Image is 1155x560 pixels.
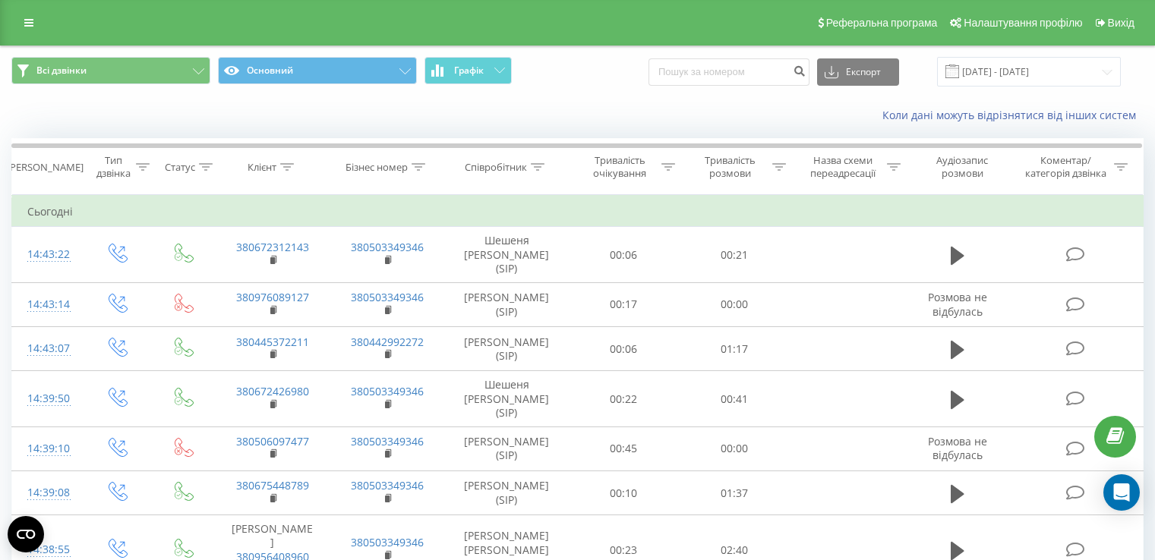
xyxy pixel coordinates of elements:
[582,154,658,180] div: Тривалість очікування
[569,282,679,326] td: 00:17
[27,384,68,414] div: 14:39:50
[8,516,44,552] button: Open CMP widget
[679,282,789,326] td: 00:00
[27,240,68,269] div: 14:43:22
[679,227,789,283] td: 00:21
[12,197,1144,227] td: Сьогодні
[882,108,1144,122] a: Коли дані можуть відрізнятися вiд інших систем
[236,478,309,492] a: 380675448789
[445,327,569,371] td: [PERSON_NAME] (SIP)
[236,240,309,254] a: 380672312143
[236,434,309,448] a: 380506097477
[817,58,899,86] button: Експорт
[248,161,276,174] div: Клієнт
[1103,474,1140,511] div: Open Intercom Messenger
[928,290,987,318] span: Розмова не відбулась
[445,282,569,326] td: [PERSON_NAME] (SIP)
[27,434,68,464] div: 14:39:10
[351,290,424,304] a: 380503349346
[569,426,679,470] td: 00:45
[351,434,424,448] a: 380503349346
[569,327,679,371] td: 00:06
[27,478,68,508] div: 14:39:08
[11,57,210,84] button: Всі дзвінки
[569,227,679,283] td: 00:06
[679,471,789,515] td: 01:37
[679,371,789,427] td: 00:41
[569,471,679,515] td: 00:10
[351,478,424,492] a: 380503349346
[351,384,424,398] a: 380503349346
[165,161,195,174] div: Статус
[679,327,789,371] td: 01:17
[27,290,68,319] div: 14:43:14
[803,154,883,180] div: Назва схеми переадресації
[649,58,809,86] input: Пошук за номером
[445,371,569,427] td: Шешеня [PERSON_NAME] (SIP)
[445,227,569,283] td: Шешеня [PERSON_NAME] (SIP)
[693,154,768,180] div: Тривалість розмови
[236,384,309,398] a: 380672426980
[346,161,408,174] div: Бізнес номер
[236,335,309,349] a: 380445372211
[928,434,987,462] span: Розмова не відбулась
[454,65,484,76] span: Графік
[218,57,417,84] button: Основний
[465,161,527,174] div: Співробітник
[918,154,1007,180] div: Аудіозапис розмови
[1108,17,1134,29] span: Вихід
[445,426,569,470] td: [PERSON_NAME] (SIP)
[826,17,938,29] span: Реферальна програма
[569,371,679,427] td: 00:22
[36,64,87,77] span: Всі дзвінки
[964,17,1082,29] span: Налаштування профілю
[424,57,512,84] button: Графік
[27,334,68,363] div: 14:43:07
[351,535,424,549] a: 380503349346
[351,335,424,349] a: 380442992272
[7,161,84,174] div: [PERSON_NAME]
[1021,154,1110,180] div: Коментар/категорія дзвінка
[679,426,789,470] td: 00:00
[351,240,424,254] a: 380503349346
[445,471,569,515] td: [PERSON_NAME] (SIP)
[236,290,309,304] a: 380976089127
[96,154,131,180] div: Тип дзвінка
